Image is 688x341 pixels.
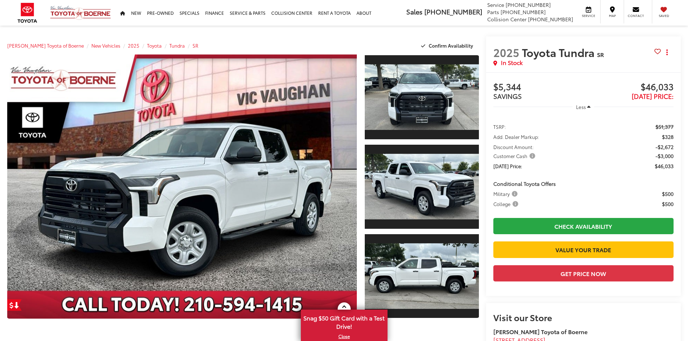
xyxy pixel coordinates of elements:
[7,299,22,311] a: Get Price Drop Alert
[493,91,522,101] span: SAVINGS
[487,8,499,16] span: Parts
[406,7,423,16] span: Sales
[493,133,539,140] span: Add. Dealer Markup:
[493,44,519,60] span: 2025
[493,327,588,336] strong: [PERSON_NAME] Toyota of Boerne
[522,44,597,60] span: Toyota Tundra
[597,50,604,58] span: SR
[128,42,139,49] a: 2025
[4,53,360,320] img: 2025 Toyota Tundra SR
[528,16,573,23] span: [PHONE_NUMBER]
[576,104,586,110] span: Less
[365,144,479,229] a: Expand Photo 2
[493,218,674,234] a: Check Availability
[365,54,479,140] a: Expand Photo 1
[655,143,674,150] span: -$2,672
[365,233,479,319] a: Expand Photo 3
[655,123,674,130] span: $51,377
[493,190,519,197] span: Military
[493,152,537,159] span: Customer Cash
[424,7,482,16] span: [PHONE_NUMBER]
[656,13,672,18] span: Saved
[662,133,674,140] span: $328
[580,13,597,18] span: Service
[169,42,185,49] a: Tundra
[50,5,111,20] img: Vic Vaughan Toyota of Boerne
[493,143,534,150] span: Discount Amount:
[632,91,674,101] span: [DATE] Price:
[628,13,644,18] span: Contact
[493,241,674,258] a: Value Your Trade
[363,154,480,219] img: 2025 Toyota Tundra SR
[662,200,674,207] span: $500
[493,190,520,197] button: Military
[604,13,620,18] span: Map
[493,152,538,159] button: Customer Cash
[493,82,584,93] span: $5,344
[655,162,674,170] span: $46,033
[487,1,504,8] span: Service
[583,82,674,93] span: $46,033
[501,8,546,16] span: [PHONE_NUMBER]
[655,152,674,159] span: -$3,000
[417,39,479,52] button: Confirm Availability
[493,265,674,281] button: Get Price Now
[7,42,84,49] a: [PERSON_NAME] Toyota of Boerne
[363,65,480,130] img: 2025 Toyota Tundra SR
[493,162,522,170] span: [DATE] Price:
[661,46,674,58] button: Actions
[487,16,527,23] span: Collision Center
[493,200,521,207] button: College
[493,180,556,187] span: Conditional Toyota Offers
[501,58,523,67] span: In Stock
[493,200,520,207] span: College
[572,100,594,113] button: Less
[7,54,357,319] a: Expand Photo 0
[666,49,668,55] span: dropdown dots
[147,42,162,49] a: Toyota
[192,42,198,49] a: SR
[493,123,506,130] span: TSRP:
[429,42,473,49] span: Confirm Availability
[662,190,674,197] span: $500
[506,1,551,8] span: [PHONE_NUMBER]
[493,312,674,322] h2: Visit our Store
[302,310,387,332] span: Snag $50 Gift Card with a Test Drive!
[91,42,120,49] a: New Vehicles
[363,243,480,309] img: 2025 Toyota Tundra SR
